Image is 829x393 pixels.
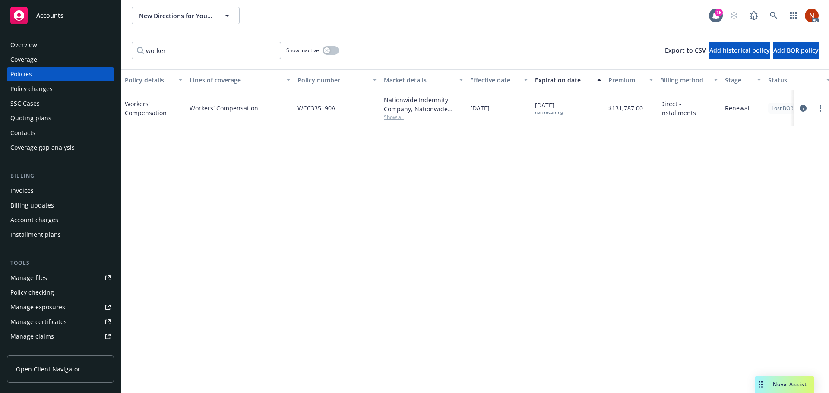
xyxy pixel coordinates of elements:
[7,3,114,28] a: Accounts
[7,111,114,125] a: Quoting plans
[10,198,54,212] div: Billing updates
[608,104,643,113] span: $131,787.00
[665,42,706,59] button: Export to CSV
[535,110,563,115] div: non-recurring
[772,104,793,112] span: Lost BOR
[773,46,819,54] span: Add BOR policy
[535,75,592,85] div: Expiration date
[10,82,53,96] div: Policy changes
[297,75,367,85] div: Policy number
[535,101,563,115] span: [DATE]
[805,9,819,22] img: photo
[16,365,80,374] span: Open Client Navigator
[532,69,605,90] button: Expiration date
[7,53,114,66] a: Coverage
[765,7,782,24] a: Search
[660,75,709,85] div: Billing method
[7,141,114,154] a: Coverage gap analysis
[7,38,114,52] a: Overview
[190,75,281,85] div: Lines of coverage
[755,376,814,393] button: Nova Assist
[384,95,463,113] div: Nationwide Indemnity Company, Nationwide Insurance Company, [PERSON_NAME] Associates
[10,300,65,314] div: Manage exposures
[7,344,114,358] a: Manage BORs
[467,69,532,90] button: Effective date
[10,111,51,125] div: Quoting plans
[139,11,214,20] span: New Directions for Youth
[10,67,32,81] div: Policies
[7,126,114,140] a: Contacts
[10,271,47,285] div: Manage files
[768,75,821,85] div: Status
[660,99,718,117] span: Direct - Installments
[815,103,826,113] a: more
[190,104,291,113] a: Workers' Compensation
[657,69,721,90] button: Billing method
[715,9,723,16] div: 15
[709,42,770,59] button: Add historical policy
[745,7,763,24] a: Report a Bug
[7,259,114,267] div: Tools
[7,97,114,110] a: SSC Cases
[10,141,75,154] div: Coverage gap analysis
[773,380,807,388] span: Nova Assist
[470,104,490,113] span: [DATE]
[10,213,58,227] div: Account charges
[721,69,765,90] button: Stage
[132,7,240,24] button: New Directions for Youth
[7,300,114,314] a: Manage exposures
[798,103,808,113] a: circleInformation
[7,172,114,180] div: Billing
[725,7,743,24] a: Start snowing
[665,46,706,54] span: Export to CSV
[605,69,657,90] button: Premium
[7,82,114,96] a: Policy changes
[755,376,766,393] div: Drag to move
[7,271,114,285] a: Manage files
[10,38,37,52] div: Overview
[709,46,770,54] span: Add historical policy
[297,104,335,113] span: WCC335190A
[10,53,37,66] div: Coverage
[608,75,644,85] div: Premium
[10,315,67,329] div: Manage certificates
[384,75,454,85] div: Market details
[10,286,54,299] div: Policy checking
[7,228,114,242] a: Installment plans
[470,75,519,85] div: Effective date
[7,286,114,299] a: Policy checking
[10,330,54,343] div: Manage claims
[7,315,114,329] a: Manage certificates
[773,42,819,59] button: Add BOR policy
[186,69,294,90] button: Lines of coverage
[380,69,467,90] button: Market details
[10,126,35,140] div: Contacts
[125,75,173,85] div: Policy details
[7,198,114,212] a: Billing updates
[785,7,802,24] a: Switch app
[725,104,750,113] span: Renewal
[7,67,114,81] a: Policies
[125,100,167,117] a: Workers' Compensation
[36,12,63,19] span: Accounts
[294,69,380,90] button: Policy number
[7,184,114,198] a: Invoices
[10,97,40,110] div: SSC Cases
[121,69,186,90] button: Policy details
[132,42,281,59] input: Filter by keyword...
[286,47,319,54] span: Show inactive
[10,228,61,242] div: Installment plans
[7,213,114,227] a: Account charges
[10,184,34,198] div: Invoices
[10,344,51,358] div: Manage BORs
[725,75,752,85] div: Stage
[7,330,114,343] a: Manage claims
[384,113,463,121] span: Show all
